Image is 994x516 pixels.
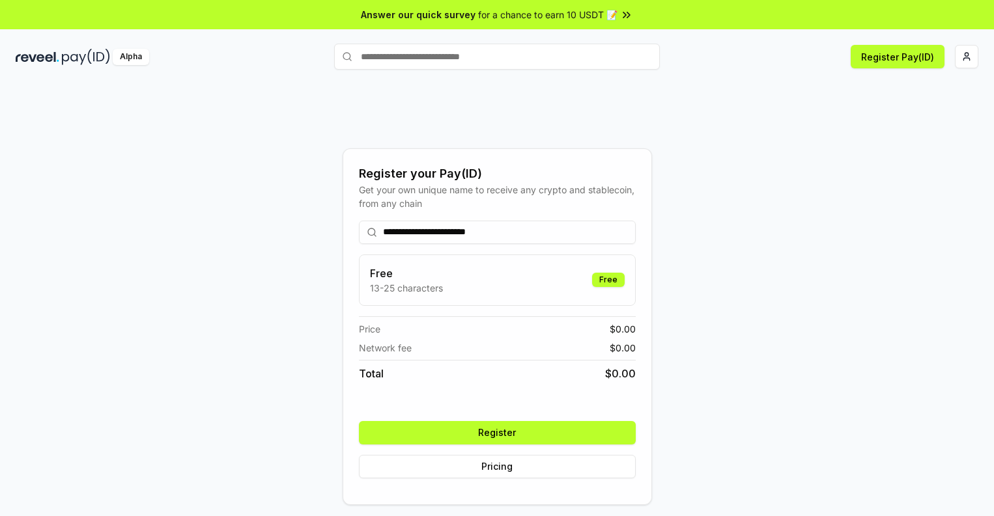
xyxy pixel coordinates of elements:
[592,273,625,287] div: Free
[605,366,636,381] span: $ 0.00
[361,8,476,21] span: Answer our quick survey
[359,183,636,210] div: Get your own unique name to receive any crypto and stablecoin, from any chain
[113,49,149,65] div: Alpha
[370,265,443,281] h3: Free
[610,341,636,355] span: $ 0.00
[16,49,59,65] img: reveel_dark
[478,8,618,21] span: for a chance to earn 10 USDT 📝
[359,341,412,355] span: Network fee
[851,45,944,68] button: Register Pay(ID)
[359,322,380,336] span: Price
[359,455,636,478] button: Pricing
[370,281,443,295] p: 13-25 characters
[359,165,636,183] div: Register your Pay(ID)
[62,49,110,65] img: pay_id
[359,366,384,381] span: Total
[359,421,636,444] button: Register
[610,322,636,336] span: $ 0.00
